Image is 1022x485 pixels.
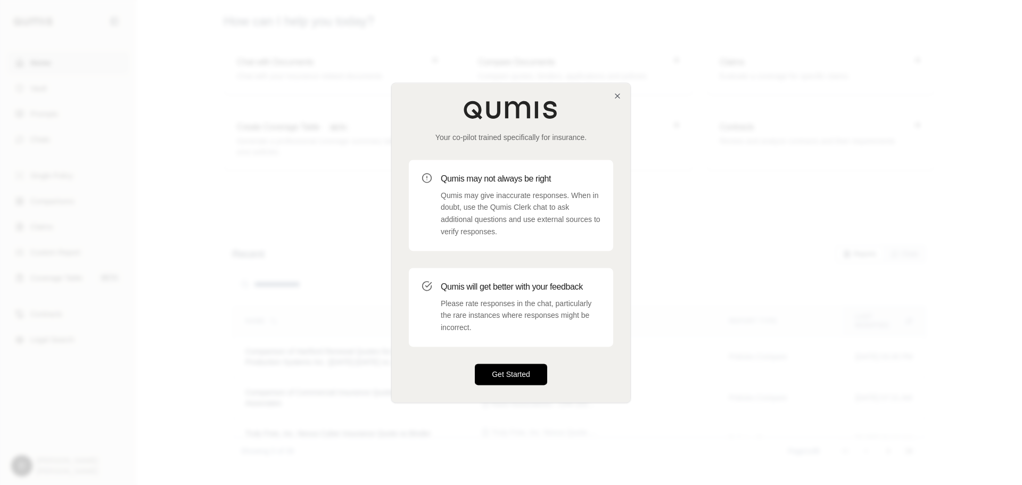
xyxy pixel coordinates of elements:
img: Qumis Logo [463,100,559,119]
button: Get Started [475,364,547,385]
h3: Qumis will get better with your feedback [441,281,600,293]
p: Qumis may give inaccurate responses. When in doubt, use the Qumis Clerk chat to ask additional qu... [441,190,600,238]
p: Please rate responses in the chat, particularly the rare instances where responses might be incor... [441,298,600,334]
p: Your co-pilot trained specifically for insurance. [409,132,613,143]
h3: Qumis may not always be right [441,172,600,185]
